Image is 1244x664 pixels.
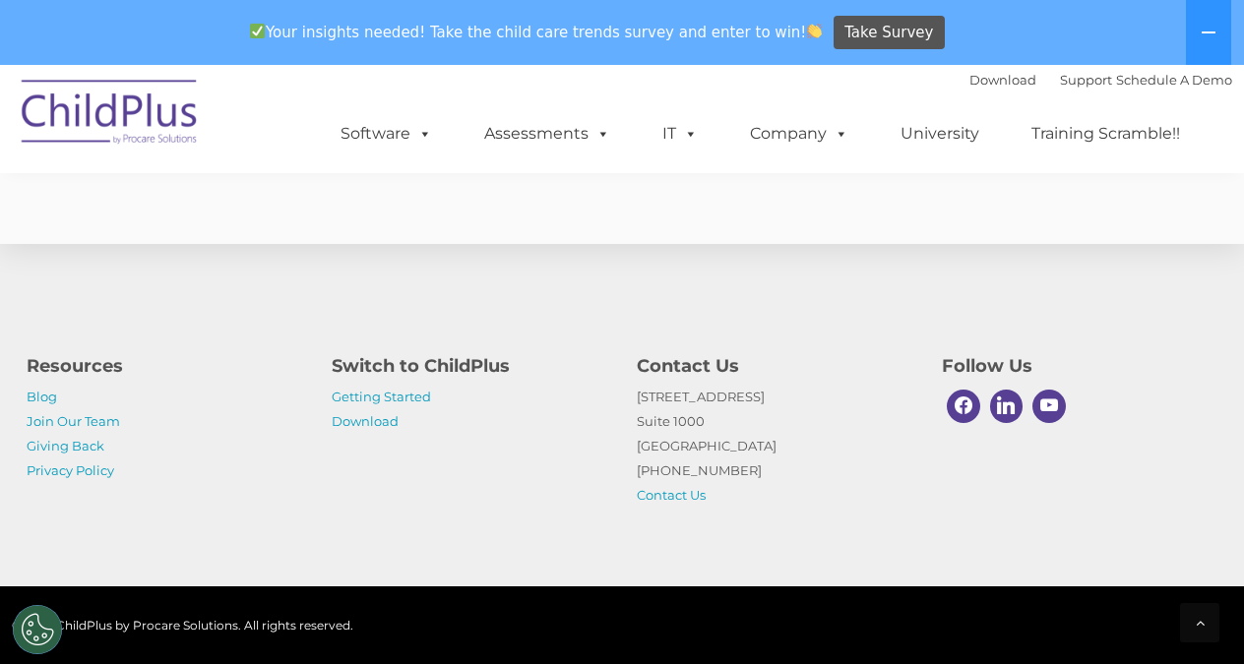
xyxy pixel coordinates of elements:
[332,352,607,380] h4: Switch to ChildPlus
[27,438,104,453] a: Giving Back
[250,24,265,38] img: ✅
[27,462,114,478] a: Privacy Policy
[969,72,1232,88] font: |
[985,385,1028,428] a: Linkedin
[1116,72,1232,88] a: Schedule A Demo
[807,24,822,38] img: 👏
[321,114,452,153] a: Software
[844,16,933,50] span: Take Survey
[332,413,399,429] a: Download
[637,487,706,503] a: Contact Us
[730,114,868,153] a: Company
[12,618,353,633] span: © 2025 ChildPlus by Procare Solutions. All rights reserved.
[1060,72,1112,88] a: Support
[12,66,209,164] img: ChildPlus by Procare Solutions
[637,352,912,380] h4: Contact Us
[465,114,630,153] a: Assessments
[834,16,945,50] a: Take Survey
[27,389,57,404] a: Blog
[969,72,1036,88] a: Download
[27,413,120,429] a: Join Our Team
[13,605,62,654] button: Cookies Settings
[881,114,999,153] a: University
[241,13,831,51] span: Your insights needed! Take the child care trends survey and enter to win!
[27,352,302,380] h4: Resources
[942,352,1217,380] h4: Follow Us
[637,385,912,508] p: [STREET_ADDRESS] Suite 1000 [GEOGRAPHIC_DATA] [PHONE_NUMBER]
[942,385,985,428] a: Facebook
[643,114,717,153] a: IT
[1027,385,1071,428] a: Youtube
[1012,114,1200,153] a: Training Scramble!!
[332,389,431,404] a: Getting Started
